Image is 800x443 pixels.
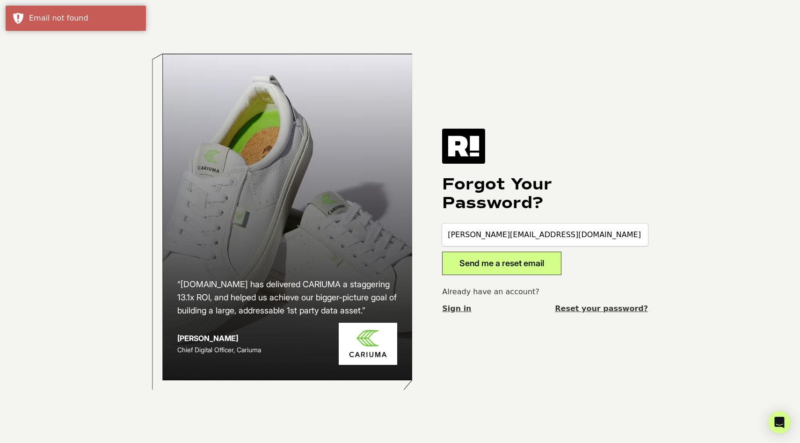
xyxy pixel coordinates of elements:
[555,303,648,314] a: Reset your password?
[442,286,648,298] p: Already have an account?
[442,303,471,314] a: Sign in
[442,252,561,275] button: Send me a reset email
[442,175,648,212] h1: Forgot Your Password?
[29,13,139,24] div: Email not found
[768,411,791,434] div: Open Intercom Messenger
[177,334,238,343] strong: [PERSON_NAME]
[442,129,485,163] img: Retention.com
[339,323,397,365] img: Cariuma
[177,278,397,317] h2: “[DOMAIN_NAME] has delivered CARIUMA a staggering 13.1x ROI, and helped us achieve our bigger-pic...
[177,346,261,354] span: Chief Digital Officer, Cariuma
